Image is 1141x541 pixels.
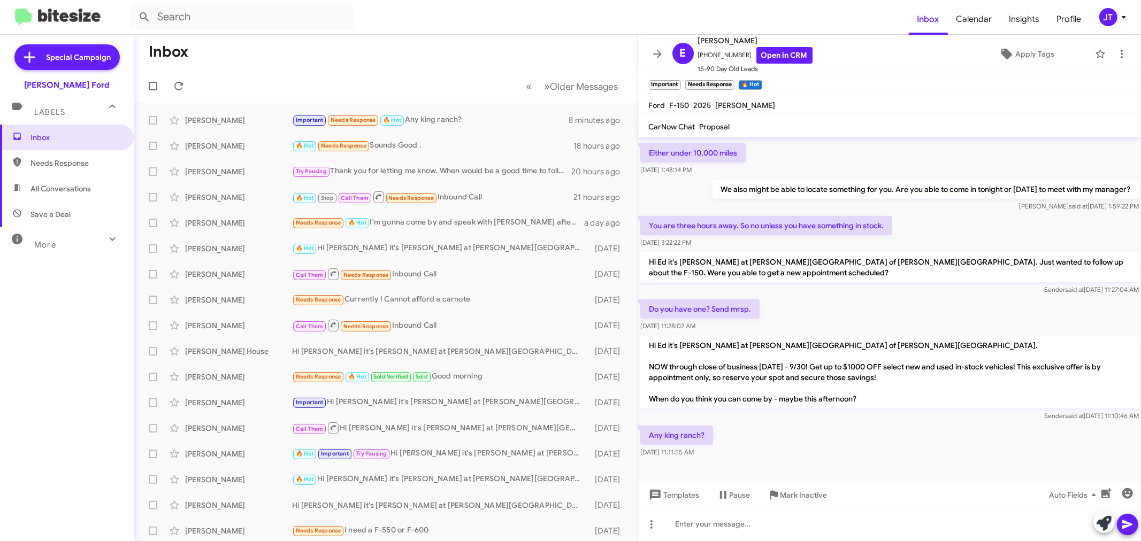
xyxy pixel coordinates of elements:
div: [DATE] [587,397,629,408]
a: Calendar [948,4,1001,35]
div: Inbound Call [292,267,587,281]
div: [PERSON_NAME] [185,500,292,511]
div: Hi [PERSON_NAME] it's [PERSON_NAME] at [PERSON_NAME][GEOGRAPHIC_DATA] of [PERSON_NAME][GEOGRAPHIC... [292,421,587,435]
div: [DATE] [587,346,629,357]
div: [DATE] [587,500,629,511]
span: said at [1069,202,1088,210]
span: Special Campaign [47,52,111,63]
span: Needs Response [296,219,341,226]
span: [PERSON_NAME] [698,34,813,47]
div: Hi [PERSON_NAME] it's [PERSON_NAME] at [PERSON_NAME][GEOGRAPHIC_DATA] of [PERSON_NAME][GEOGRAPHIC... [292,242,587,254]
div: [PERSON_NAME] [185,295,292,305]
p: We also might be able to locate something for you. Are you able to come in tonight or [DATE] to m... [712,180,1139,199]
span: Needs Response [321,142,366,149]
span: Templates [647,485,700,505]
div: [DATE] [587,372,629,382]
div: [DATE] [587,243,629,254]
span: 🔥 Hot [348,373,366,380]
div: Hi [PERSON_NAME] it's [PERSON_NAME] at [PERSON_NAME][GEOGRAPHIC_DATA] of [PERSON_NAME][GEOGRAPHIC... [292,500,587,511]
span: [DATE] 3:22:22 PM [640,238,691,246]
span: [PERSON_NAME] [716,101,776,110]
div: [PERSON_NAME] [185,525,292,536]
span: said at [1065,412,1084,420]
span: Important [296,117,324,123]
span: Important [296,399,324,406]
span: Call Them [341,195,369,202]
div: I need a F-550 or F-600 [292,524,587,537]
button: Pause [708,485,759,505]
span: Call Them [296,272,324,279]
p: Hi Ed it's [PERSON_NAME] at [PERSON_NAME][GEOGRAPHIC_DATA] of [PERSON_NAME][GEOGRAPHIC_DATA]. Jus... [640,252,1139,282]
button: JT [1090,8,1129,26]
div: [PERSON_NAME] [185,474,292,485]
span: Sold Verified [373,373,409,380]
button: Mark Inactive [759,485,836,505]
span: Insights [1001,4,1048,35]
span: Sender [DATE] 11:27:04 AM [1044,285,1139,293]
div: [DATE] [587,269,629,280]
span: [DATE] 11:28:02 AM [640,322,695,330]
div: [DATE] [587,449,629,459]
div: Good morning [292,370,587,383]
div: 8 minutes ago [569,115,629,126]
button: Auto Fields [1040,485,1109,505]
div: [PERSON_NAME] [185,243,292,254]
button: Next [538,75,625,97]
span: Older Messages [550,81,618,92]
span: Profile [1048,4,1090,35]
span: Stop [321,195,334,202]
div: [DATE] [587,295,629,305]
span: 🔥 Hot [383,117,401,123]
span: « [526,80,532,93]
span: Ford [649,101,665,110]
div: Inbound Call [292,190,573,204]
div: Thank you for letting me know. When would be a good time to follow up with you? [292,165,571,177]
div: [PERSON_NAME] [185,141,292,151]
span: [PHONE_NUMBER] [698,47,813,64]
div: [PERSON_NAME] [185,269,292,280]
span: Needs Response [388,195,434,202]
div: Inbound Call [292,319,587,332]
span: Needs Response [296,373,341,380]
span: Needs Response [343,272,389,279]
span: 15-90 Day Old Leads [698,64,813,74]
button: Apply Tags [963,44,1090,64]
div: [PERSON_NAME] [185,192,292,203]
div: [DATE] [587,320,629,331]
div: [PERSON_NAME] [185,115,292,126]
a: Inbox [909,4,948,35]
div: Hi [PERSON_NAME] it's [PERSON_NAME] at [PERSON_NAME][GEOGRAPHIC_DATA] of [PERSON_NAME][GEOGRAPHIC... [292,447,587,460]
span: Try Pausing [296,168,327,175]
div: [PERSON_NAME] [185,218,292,228]
div: [PERSON_NAME] [185,320,292,331]
span: [DATE] 11:11:55 AM [640,448,694,456]
div: Hi [PERSON_NAME] it's [PERSON_NAME] at [PERSON_NAME][GEOGRAPHIC_DATA] of [PERSON_NAME][GEOGRAPHIC... [292,473,587,485]
div: Sounds Good . [292,140,573,152]
div: 21 hours ago [573,192,629,203]
span: Sold [416,373,428,380]
div: Currently I Cannot afford a carnote [292,293,587,306]
div: [PERSON_NAME] Ford [25,80,110,90]
small: Needs Response [685,80,734,90]
div: Hi [PERSON_NAME] it's [PERSON_NAME] at [PERSON_NAME][GEOGRAPHIC_DATA] of [PERSON_NAME][GEOGRAPHIC... [292,396,587,408]
span: Apply Tags [1015,44,1054,64]
div: [PERSON_NAME] [185,423,292,434]
p: Either under 10,000 miles [640,143,746,163]
span: Needs Response [331,117,376,123]
input: Search [129,4,354,30]
span: CarNow Chat [649,122,695,132]
span: More [34,240,56,250]
div: [DATE] [587,525,629,536]
span: 🔥 Hot [296,476,314,483]
a: Open in CRM [756,47,813,64]
span: Needs Response [30,158,121,168]
div: [PERSON_NAME] [185,397,292,408]
div: [PERSON_NAME] [185,166,292,177]
span: Try Pausing [356,450,387,457]
div: a day ago [584,218,629,228]
h1: Inbox [149,43,188,60]
span: Important [321,450,349,457]
p: You are three hours away. So no unless you have something in stock. [640,216,892,235]
span: said at [1065,285,1084,293]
